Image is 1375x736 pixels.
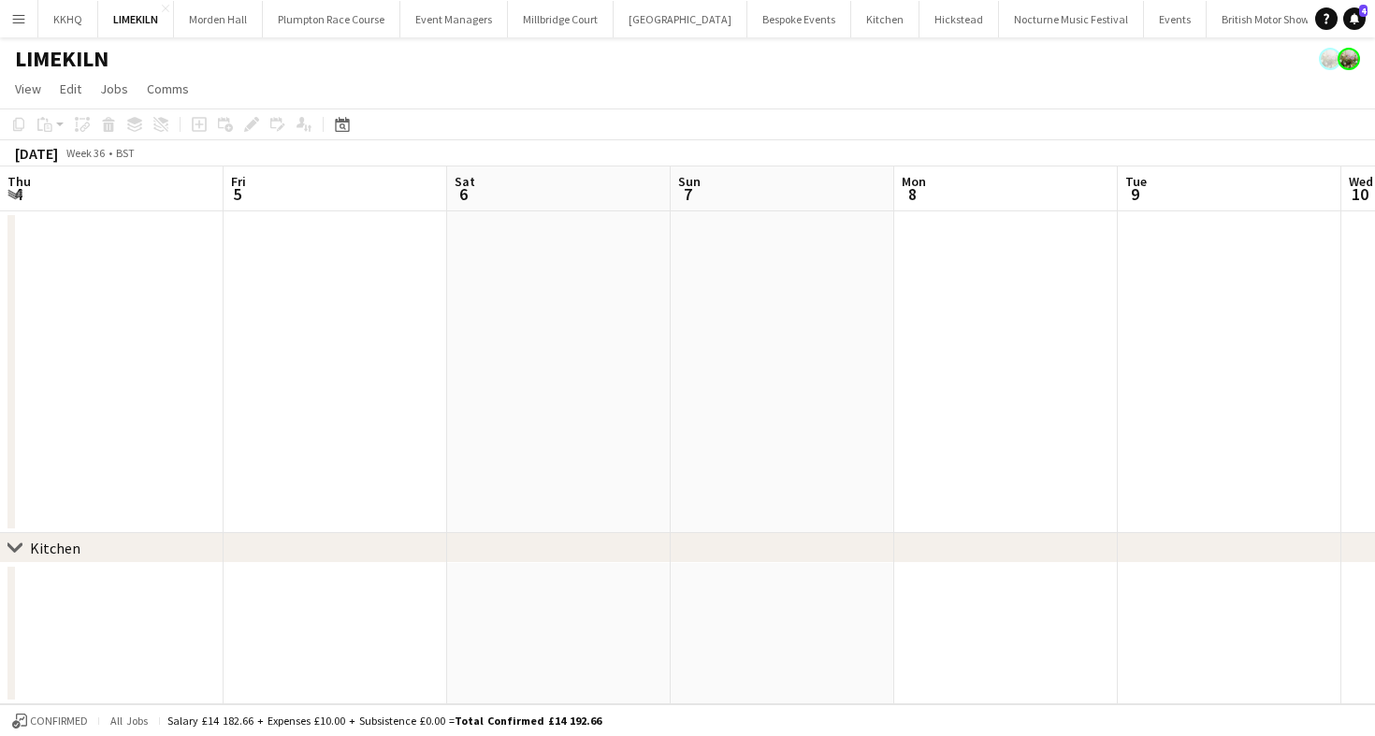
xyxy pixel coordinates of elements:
h1: LIMEKILN [15,45,109,73]
button: Nocturne Music Festival [999,1,1144,37]
span: 6 [452,183,475,205]
span: Tue [1125,173,1147,190]
span: Edit [60,80,81,97]
span: 10 [1346,183,1373,205]
span: Week 36 [62,146,109,160]
span: Sun [678,173,701,190]
span: 8 [899,183,926,205]
span: Total Confirmed £14 192.66 [455,714,601,728]
span: 7 [675,183,701,205]
a: Jobs [93,77,136,101]
button: Confirmed [9,711,91,731]
button: Millbridge Court [508,1,614,37]
button: LIMEKILN [98,1,174,37]
span: View [15,80,41,97]
span: All jobs [107,714,152,728]
span: Comms [147,80,189,97]
a: View [7,77,49,101]
div: [DATE] [15,144,58,163]
div: BST [116,146,135,160]
button: Hickstead [919,1,999,37]
button: Event Managers [400,1,508,37]
button: Events [1144,1,1207,37]
button: British Motor Show [1207,1,1325,37]
button: KKHQ [38,1,98,37]
a: Comms [139,77,196,101]
span: Thu [7,173,31,190]
button: Morden Hall [174,1,263,37]
span: Confirmed [30,714,88,728]
div: Kitchen [30,539,80,557]
a: Edit [52,77,89,101]
span: 4 [1359,5,1368,17]
app-user-avatar: Staffing Manager [1338,48,1360,70]
app-user-avatar: Staffing Manager [1319,48,1341,70]
span: Sat [455,173,475,190]
span: 4 [5,183,31,205]
span: Wed [1349,173,1373,190]
button: [GEOGRAPHIC_DATA] [614,1,747,37]
span: Jobs [100,80,128,97]
span: 9 [1122,183,1147,205]
span: 5 [228,183,246,205]
button: Plumpton Race Course [263,1,400,37]
div: Salary £14 182.66 + Expenses £10.00 + Subsistence £0.00 = [167,714,601,728]
button: Bespoke Events [747,1,851,37]
span: Mon [902,173,926,190]
span: Fri [231,173,246,190]
a: 4 [1343,7,1366,30]
button: Kitchen [851,1,919,37]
